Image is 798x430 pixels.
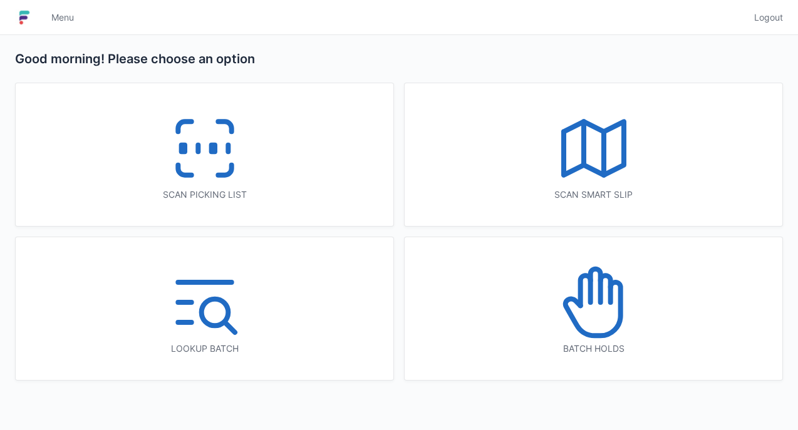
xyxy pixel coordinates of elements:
[15,83,394,227] a: Scan picking list
[404,83,783,227] a: Scan smart slip
[44,6,81,29] a: Menu
[747,6,783,29] a: Logout
[41,342,368,355] div: Lookup batch
[41,188,368,201] div: Scan picking list
[51,11,74,24] span: Menu
[15,50,783,68] h2: Good morning! Please choose an option
[754,11,783,24] span: Logout
[430,342,757,355] div: Batch holds
[15,237,394,381] a: Lookup batch
[430,188,757,201] div: Scan smart slip
[404,237,783,381] a: Batch holds
[15,8,34,28] img: logo-small.jpg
